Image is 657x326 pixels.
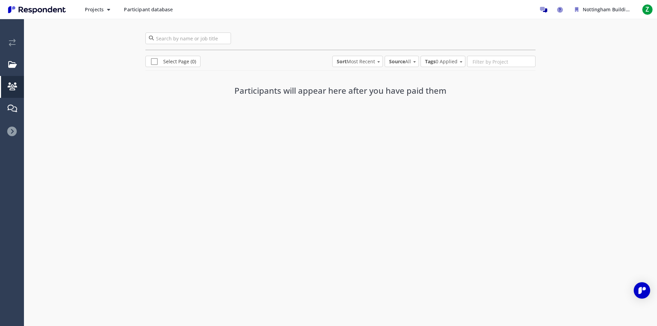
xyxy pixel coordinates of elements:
[221,86,460,95] h3: Participants will appear here after you have paid them
[537,3,550,16] a: Message participants
[641,3,654,16] button: Z
[145,32,231,44] input: Search by name or job title
[553,3,567,16] a: Help and support
[569,3,638,16] button: Nottingham Building Society Team
[124,6,173,13] span: Participant database
[467,56,535,68] input: Filter by Project
[389,58,411,65] span: All
[5,4,68,15] img: Respondent
[79,3,116,16] button: Projects
[85,6,104,13] span: Projects
[337,58,375,65] span: Most Recent
[385,56,419,67] md-select: Source: All
[634,282,650,299] div: Open Intercom Messenger
[118,3,178,16] a: Participant database
[145,56,201,67] a: Select Page (0)
[151,58,196,66] span: Select Page (0)
[337,58,347,65] strong: Sort
[642,4,653,15] span: Z
[421,56,465,67] md-select: Tags
[332,56,383,67] md-select: Sort: Most Recent
[389,58,405,65] strong: Source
